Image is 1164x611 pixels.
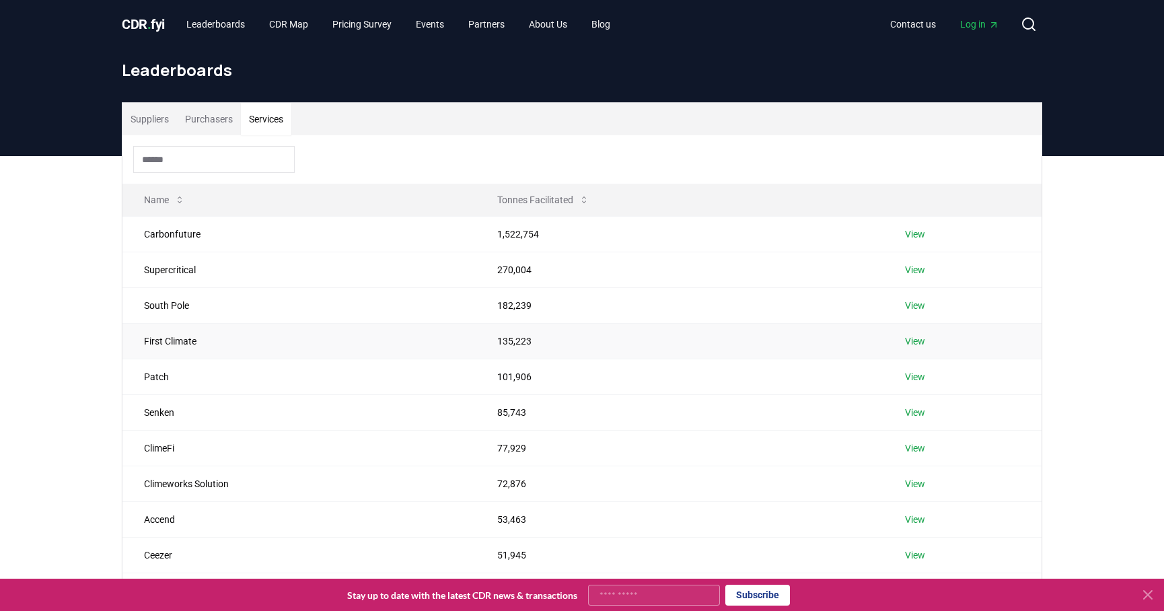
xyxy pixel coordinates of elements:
[879,12,947,36] a: Contact us
[122,103,177,135] button: Suppliers
[122,394,476,430] td: Senken
[122,537,476,573] td: Ceezer
[122,323,476,359] td: First Climate
[147,16,151,32] span: .
[122,430,476,466] td: ClimeFi
[949,12,1010,36] a: Log in
[476,287,883,323] td: 182,239
[322,12,402,36] a: Pricing Survey
[476,359,883,394] td: 101,906
[905,263,925,277] a: View
[879,12,1010,36] nav: Main
[905,441,925,455] a: View
[476,430,883,466] td: 77,929
[476,252,883,287] td: 270,004
[518,12,578,36] a: About Us
[122,216,476,252] td: Carbonfuture
[905,370,925,384] a: View
[905,299,925,312] a: View
[960,17,999,31] span: Log in
[476,216,883,252] td: 1,522,754
[122,59,1042,81] h1: Leaderboards
[458,12,515,36] a: Partners
[122,466,476,501] td: Climeworks Solution
[241,103,291,135] button: Services
[476,537,883,573] td: 51,945
[122,359,476,394] td: Patch
[581,12,621,36] a: Blog
[905,477,925,491] a: View
[122,252,476,287] td: Supercritical
[476,501,883,537] td: 53,463
[133,186,196,213] button: Name
[905,406,925,419] a: View
[258,12,319,36] a: CDR Map
[905,548,925,562] a: View
[122,501,476,537] td: Accend
[176,12,256,36] a: Leaderboards
[122,15,165,34] a: CDR.fyi
[905,334,925,348] a: View
[405,12,455,36] a: Events
[476,394,883,430] td: 85,743
[476,466,883,501] td: 72,876
[476,323,883,359] td: 135,223
[486,186,600,213] button: Tonnes Facilitated
[905,513,925,526] a: View
[122,16,165,32] span: CDR fyi
[176,12,621,36] nav: Main
[122,287,476,323] td: South Pole
[905,227,925,241] a: View
[177,103,241,135] button: Purchasers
